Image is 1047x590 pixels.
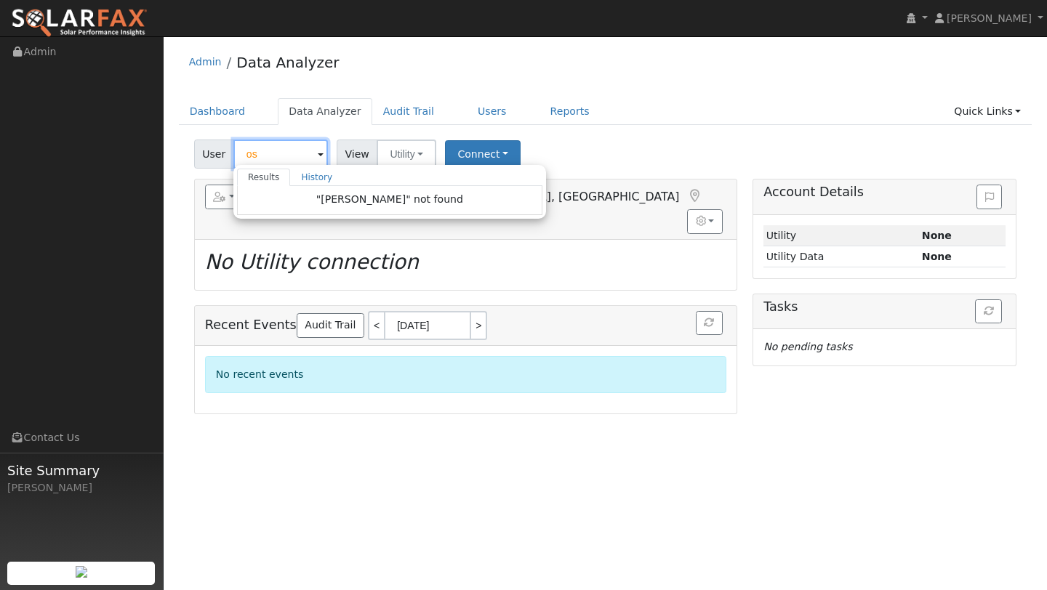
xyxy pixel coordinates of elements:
[297,313,364,338] a: Audit Trail
[922,230,952,241] strong: ID: null, authorized: None
[76,566,87,578] img: retrieve
[290,169,343,186] a: History
[205,311,726,340] h5: Recent Events
[445,140,521,169] button: Connect
[377,140,436,169] button: Utility
[976,185,1002,209] button: Issue History
[7,461,156,480] span: Site Summary
[696,311,723,336] button: Refresh
[368,311,384,340] a: <
[763,246,919,267] td: Utility Data
[316,193,463,205] span: "[PERSON_NAME]" not found
[278,98,372,125] a: Data Analyzer
[471,311,487,340] a: >
[975,299,1002,324] button: Refresh
[763,341,852,352] i: No pending tasks
[922,251,952,262] strong: None
[763,299,1006,315] h5: Tasks
[237,169,291,186] a: Results
[943,98,1032,125] a: Quick Links
[236,54,339,71] a: Data Analyzer
[686,189,702,203] a: Map
[11,8,148,39] img: SolarFax
[194,140,234,169] span: User
[467,98,518,125] a: Users
[205,250,419,274] i: No Utility connection
[372,98,445,125] a: Audit Trail
[763,185,1006,200] h5: Account Details
[430,190,680,203] span: [GEOGRAPHIC_DATA], [GEOGRAPHIC_DATA]
[763,225,919,246] td: Utility
[539,98,601,125] a: Reports
[337,140,378,169] span: View
[7,480,156,496] div: [PERSON_NAME]
[233,140,328,169] input: Select a User
[189,56,222,68] a: Admin
[205,356,726,393] div: No recent events
[179,98,257,125] a: Dashboard
[947,12,1032,24] span: [PERSON_NAME]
